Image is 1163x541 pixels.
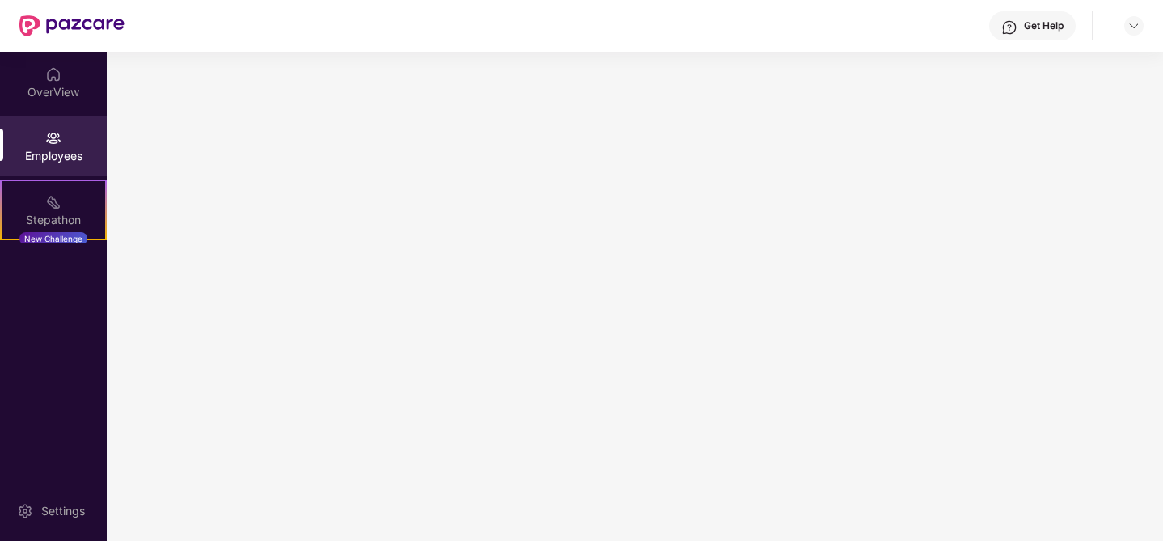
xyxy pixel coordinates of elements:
img: svg+xml;base64,PHN2ZyBpZD0iRW1wbG95ZWVzIiB4bWxucz0iaHR0cDovL3d3dy53My5vcmcvMjAwMC9zdmciIHdpZHRoPS... [45,130,61,146]
img: svg+xml;base64,PHN2ZyBpZD0iSGVscC0zMngzMiIgeG1sbnM9Imh0dHA6Ly93d3cudzMub3JnLzIwMDAvc3ZnIiB3aWR0aD... [1001,19,1017,36]
img: svg+xml;base64,PHN2ZyBpZD0iU2V0dGluZy0yMHgyMCIgeG1sbnM9Imh0dHA6Ly93d3cudzMub3JnLzIwMDAvc3ZnIiB3aW... [17,503,33,519]
img: svg+xml;base64,PHN2ZyBpZD0iRHJvcGRvd24tMzJ4MzIiIHhtbG5zPSJodHRwOi8vd3d3LnczLm9yZy8yMDAwL3N2ZyIgd2... [1127,19,1140,32]
div: New Challenge [19,232,87,245]
div: Settings [36,503,90,519]
img: svg+xml;base64,PHN2ZyBpZD0iSG9tZSIgeG1sbnM9Imh0dHA6Ly93d3cudzMub3JnLzIwMDAvc3ZnIiB3aWR0aD0iMjAiIG... [45,66,61,82]
div: Get Help [1024,19,1064,32]
img: svg+xml;base64,PHN2ZyB4bWxucz0iaHR0cDovL3d3dy53My5vcmcvMjAwMC9zdmciIHdpZHRoPSIyMSIgaGVpZ2h0PSIyMC... [45,194,61,210]
img: New Pazcare Logo [19,15,125,36]
div: Stepathon [2,212,105,228]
